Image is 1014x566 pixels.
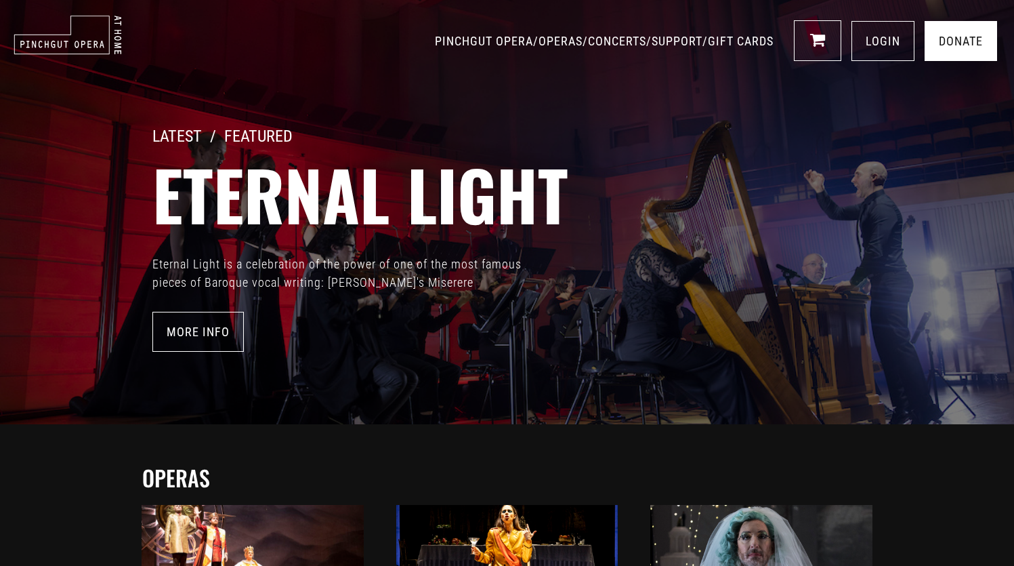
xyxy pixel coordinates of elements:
[152,255,559,291] p: Eternal Light is a celebration of the power of one of the most famous pieces of Baroque vocal wri...
[652,34,702,48] a: SUPPORT
[851,21,914,61] a: LOGIN
[142,465,879,491] h2: operas
[435,34,533,48] a: PINCHGUT OPERA
[14,15,122,55] img: pinchgut_at_home_negative_logo.svg
[152,312,244,352] a: More Info
[152,153,1014,235] h2: Eternal Light
[588,34,646,48] a: CONCERTS
[435,34,777,48] span: / / / /
[152,127,1014,146] h4: LATEST / FEATURED
[538,34,583,48] a: OPERAS
[925,21,997,61] a: Donate
[708,34,774,48] a: GIFT CARDS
